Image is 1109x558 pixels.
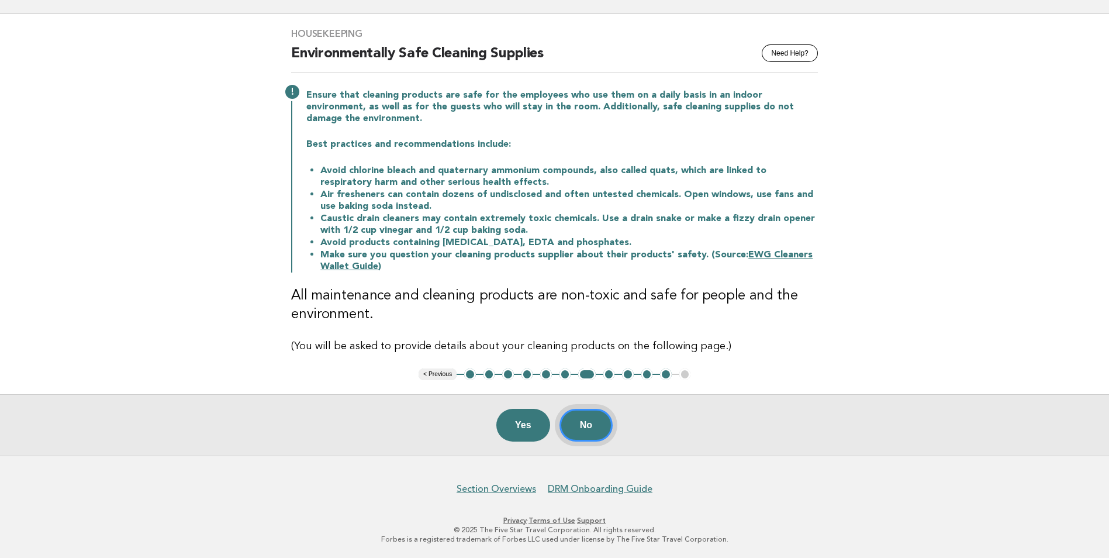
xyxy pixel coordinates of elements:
[320,236,818,249] li: Avoid products containing [MEDICAL_DATA], EDTA and phosphates.
[660,368,672,380] button: 11
[291,28,818,40] h3: Housekeeping
[320,188,818,212] li: Air fresheners can contain dozens of undisclosed and often untested chemicals. Open windows, use ...
[578,368,595,380] button: 7
[419,368,457,380] button: < Previous
[320,212,818,236] li: Caustic drain cleaners may contain extremely toxic chemicals. Use a drain snake or make a fizzy d...
[559,368,571,380] button: 6
[457,483,536,495] a: Section Overviews
[197,525,913,535] p: © 2025 The Five Star Travel Corporation. All rights reserved.
[577,516,606,525] a: Support
[496,409,550,442] button: Yes
[291,44,818,73] h2: Environmentally Safe Cleaning Supplies
[528,516,575,525] a: Terms of Use
[197,535,913,544] p: Forbes is a registered trademark of Forbes LLC used under license by The Five Star Travel Corpora...
[521,368,533,380] button: 4
[291,338,818,354] p: (You will be asked to provide details about your cleaning products on the following page.)
[483,368,495,380] button: 2
[502,368,514,380] button: 3
[603,368,615,380] button: 8
[464,368,476,380] button: 1
[320,164,818,188] li: Avoid chlorine bleach and quaternary ammonium compounds, also called quats, which are linked to r...
[320,249,818,273] li: Make sure you question your cleaning products supplier about their products' safety. (Source: )
[559,409,613,442] button: No
[762,44,817,62] button: Need Help?
[540,368,552,380] button: 5
[622,368,634,380] button: 9
[548,483,652,495] a: DRM Onboarding Guide
[306,139,818,150] p: Best practices and recommendations include:
[306,89,818,125] p: Ensure that cleaning products are safe for the employees who use them on a daily basis in an indo...
[291,287,818,324] h3: All maintenance and cleaning products are non-toxic and safe for people and the environment.
[641,368,653,380] button: 10
[503,516,527,525] a: Privacy
[197,516,913,525] p: · ·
